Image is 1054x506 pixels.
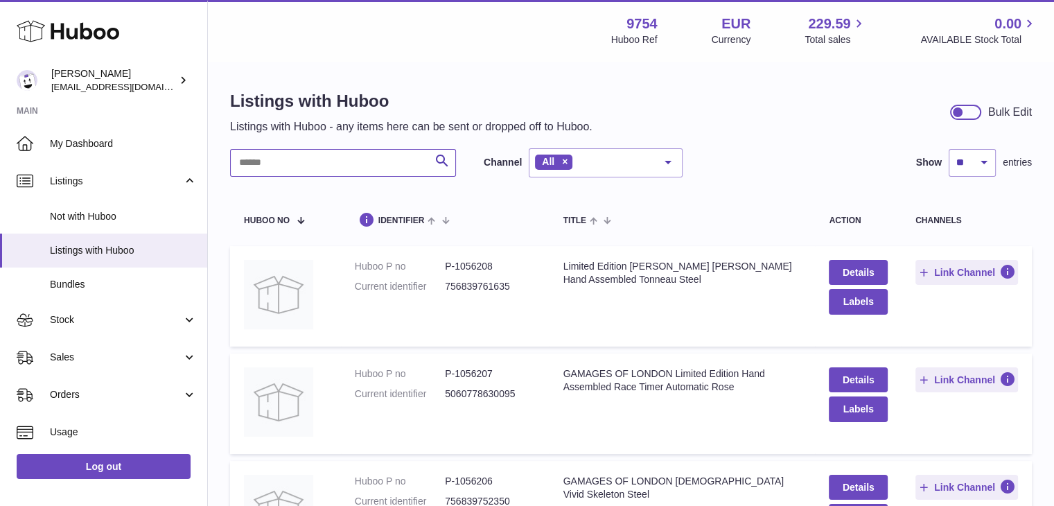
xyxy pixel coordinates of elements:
[808,15,850,33] span: 229.59
[611,33,658,46] div: Huboo Ref
[626,15,658,33] strong: 9754
[378,216,425,225] span: identifier
[805,33,866,46] span: Total sales
[244,216,290,225] span: Huboo no
[230,119,592,134] p: Listings with Huboo - any items here can be sent or dropped off to Huboo.
[445,475,535,488] dd: P-1056206
[51,67,176,94] div: [PERSON_NAME]
[988,105,1032,120] div: Bulk Edit
[934,481,995,494] span: Link Channel
[244,367,313,437] img: GAMAGES OF LONDON Limited Edition Hand Assembled Race Timer Automatic Rose
[805,15,866,46] a: 229.59 Total sales
[50,137,197,150] span: My Dashboard
[50,278,197,291] span: Bundles
[17,70,37,91] img: internalAdmin-9754@internal.huboo.com
[915,367,1018,392] button: Link Channel
[244,260,313,329] img: Limited Edition Mann Egerton Hand Assembled Tonneau Steel
[916,156,942,169] label: Show
[50,175,182,188] span: Listings
[721,15,750,33] strong: EUR
[829,367,887,392] a: Details
[934,266,995,279] span: Link Channel
[445,387,535,401] dd: 5060778630095
[712,33,751,46] div: Currency
[50,210,197,223] span: Not with Huboo
[50,244,197,257] span: Listings with Huboo
[542,156,554,167] span: All
[355,475,445,488] dt: Huboo P no
[915,216,1018,225] div: channels
[445,260,535,273] dd: P-1056208
[50,313,182,326] span: Stock
[829,260,887,285] a: Details
[563,260,802,286] div: Limited Edition [PERSON_NAME] [PERSON_NAME] Hand Assembled Tonneau Steel
[17,454,191,479] a: Log out
[563,216,586,225] span: title
[445,280,535,293] dd: 756839761635
[563,475,802,501] div: GAMAGES OF LONDON [DEMOGRAPHIC_DATA] Vivid Skeleton Steel
[563,367,802,394] div: GAMAGES OF LONDON Limited Edition Hand Assembled Race Timer Automatic Rose
[355,280,445,293] dt: Current identifier
[355,387,445,401] dt: Current identifier
[50,388,182,401] span: Orders
[915,475,1018,500] button: Link Channel
[484,156,522,169] label: Channel
[920,15,1037,46] a: 0.00 AVAILABLE Stock Total
[829,396,887,421] button: Labels
[829,216,887,225] div: action
[920,33,1037,46] span: AVAILABLE Stock Total
[50,426,197,439] span: Usage
[829,289,887,314] button: Labels
[445,367,535,381] dd: P-1056207
[50,351,182,364] span: Sales
[355,260,445,273] dt: Huboo P no
[355,367,445,381] dt: Huboo P no
[934,374,995,386] span: Link Channel
[230,90,592,112] h1: Listings with Huboo
[994,15,1021,33] span: 0.00
[51,81,204,92] span: [EMAIL_ADDRESS][DOMAIN_NAME]
[915,260,1018,285] button: Link Channel
[1003,156,1032,169] span: entries
[829,475,887,500] a: Details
